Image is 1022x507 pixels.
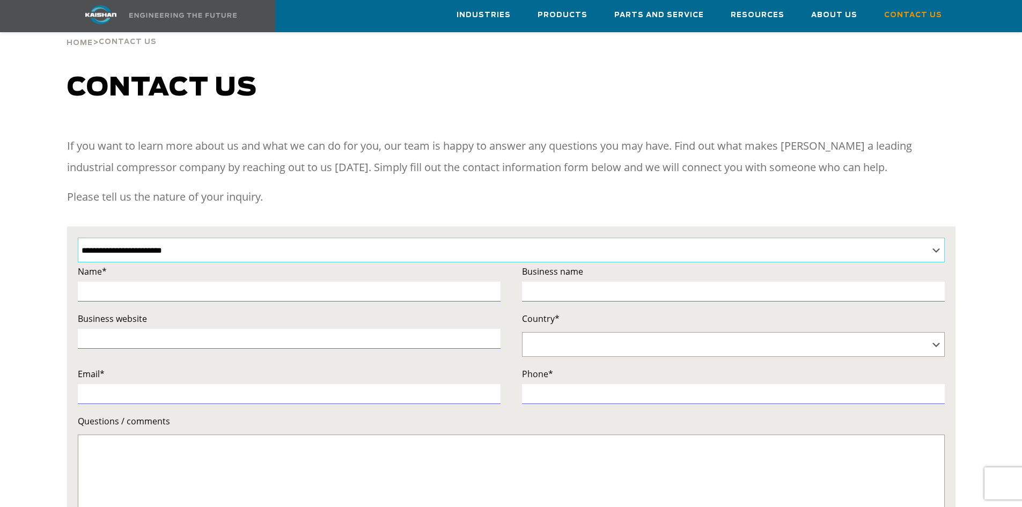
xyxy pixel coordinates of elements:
[67,40,93,47] span: Home
[61,5,141,24] img: kaishan logo
[78,264,501,279] label: Name*
[614,9,704,21] span: Parts and Service
[78,366,501,381] label: Email*
[78,311,501,326] label: Business website
[731,9,784,21] span: Resources
[67,186,955,208] p: Please tell us the nature of your inquiry.
[538,9,587,21] span: Products
[811,1,857,30] a: About Us
[811,9,857,21] span: About Us
[67,75,257,101] span: Contact us
[614,1,704,30] a: Parts and Service
[99,39,157,46] span: Contact Us
[129,13,237,18] img: Engineering the future
[731,1,784,30] a: Resources
[522,366,945,381] label: Phone*
[522,311,945,326] label: Country*
[538,1,587,30] a: Products
[884,1,942,30] a: Contact Us
[67,38,93,47] a: Home
[457,1,511,30] a: Industries
[67,135,955,178] p: If you want to learn more about us and what we can do for you, our team is happy to answer any qu...
[884,9,942,21] span: Contact Us
[457,9,511,21] span: Industries
[522,264,945,279] label: Business name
